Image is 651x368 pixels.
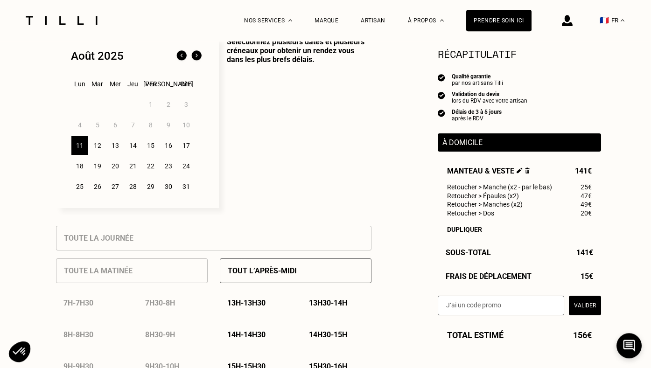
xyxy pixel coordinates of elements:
p: À domicile [442,139,596,147]
span: 141€ [576,249,593,257]
div: Total estimé [438,331,601,340]
img: Logo du service de couturière Tilli [22,16,101,25]
div: par nos artisans Tilli [452,80,503,87]
button: Valider [569,296,601,316]
span: 141€ [575,167,592,176]
span: Manteau & veste [447,167,530,176]
div: 11 [71,137,88,155]
input: J‘ai un code promo [438,296,564,316]
span: 49€ [581,201,592,208]
div: 20 [107,157,123,176]
p: 14h30 - 15h [309,331,347,340]
p: Tout l’après-midi [228,267,297,276]
img: Éditer [517,168,523,174]
div: 31 [178,178,194,196]
div: Délais de 3 à 5 jours [452,109,502,116]
img: icon list info [438,74,445,82]
div: 13 [107,137,123,155]
img: Mois suivant [189,49,204,64]
div: 17 [178,137,194,155]
span: Retoucher > Manche (x2 - par le bas) [447,184,552,191]
section: Récapitulatif [438,47,601,62]
span: Retoucher > Manches (x2) [447,201,523,208]
p: Sélectionnez plusieurs dates et plusieurs créneaux pour obtenir un rendez vous dans les plus bref... [219,38,371,208]
span: 25€ [581,184,592,191]
div: Frais de déplacement [438,272,601,281]
a: Prendre soin ici [466,10,532,32]
img: icon list info [438,91,445,100]
div: 16 [160,137,176,155]
img: Menu déroulant [288,20,292,22]
div: 15 [142,137,159,155]
div: 26 [89,178,105,196]
div: après le RDV [452,116,502,122]
img: Menu déroulant à propos [440,20,444,22]
span: Retoucher > Dos [447,210,494,217]
div: 12 [89,137,105,155]
div: 14 [125,137,141,155]
div: Août 2025 [71,50,124,63]
div: 22 [142,157,159,176]
img: icône connexion [562,15,573,27]
span: 20€ [581,210,592,217]
div: 29 [142,178,159,196]
span: 15€ [581,272,593,281]
div: 19 [89,157,105,176]
div: 21 [125,157,141,176]
p: 13h - 13h30 [227,299,266,308]
p: 14h - 14h30 [227,331,266,340]
div: Validation du devis [452,91,527,98]
div: Dupliquer [447,226,592,234]
p: 13h30 - 14h [309,299,347,308]
div: 25 [71,178,88,196]
span: Retoucher > Épaules (x2) [447,193,519,200]
a: Marque [315,18,338,24]
img: icon list info [438,109,445,118]
img: Supprimer [525,168,530,174]
div: 28 [125,178,141,196]
div: 18 [71,157,88,176]
div: 23 [160,157,176,176]
div: lors du RDV avec votre artisan [452,98,527,104]
span: 🇫🇷 [600,16,609,25]
div: Sous-Total [438,249,601,257]
a: Artisan [361,18,385,24]
img: Mois précédent [174,49,189,64]
div: 24 [178,157,194,176]
div: 27 [107,178,123,196]
span: 47€ [581,193,592,200]
span: 156€ [573,331,592,340]
div: Qualité garantie [452,74,503,80]
div: 30 [160,178,176,196]
img: menu déroulant [621,20,624,22]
